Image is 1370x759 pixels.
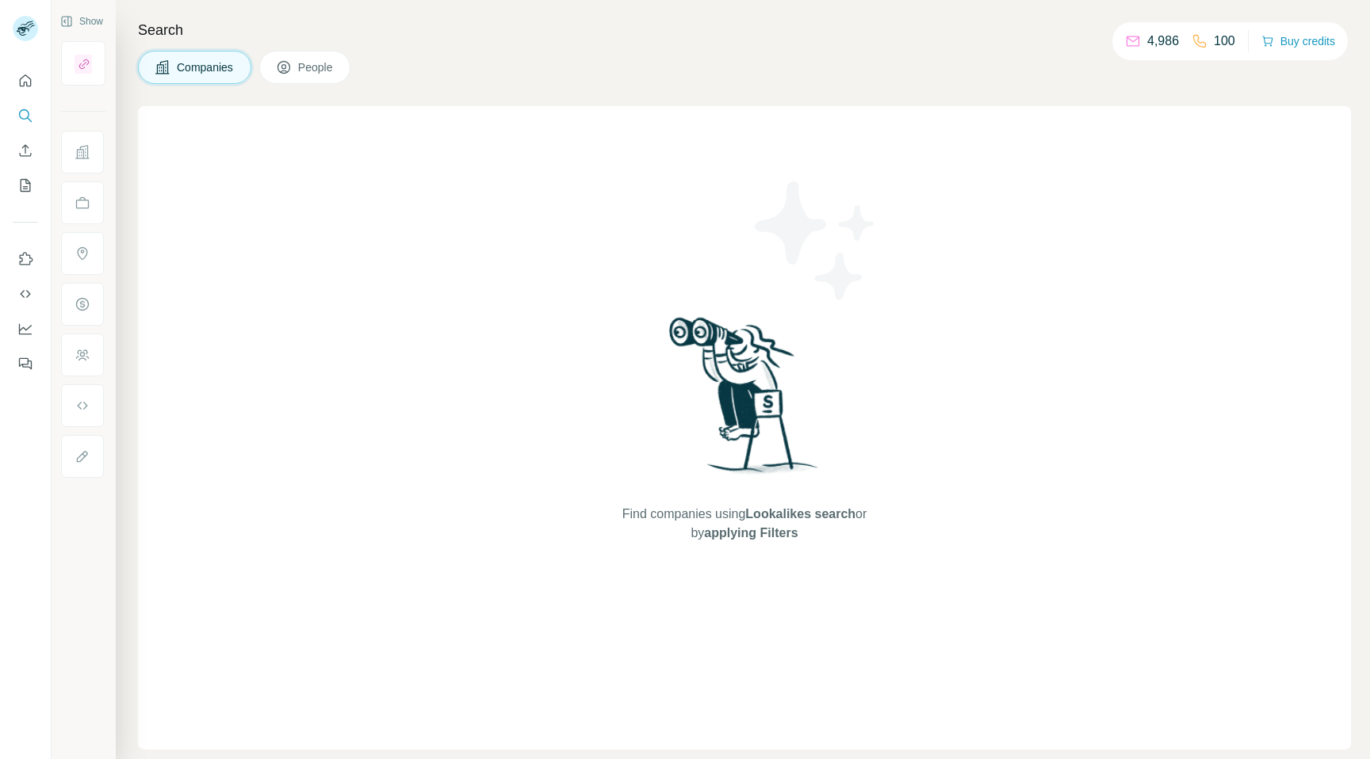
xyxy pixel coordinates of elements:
[1261,30,1335,52] button: Buy credits
[704,526,798,540] span: applying Filters
[177,59,235,75] span: Companies
[13,136,38,165] button: Enrich CSV
[13,245,38,273] button: Use Surfe on LinkedIn
[1214,32,1235,51] p: 100
[618,505,871,543] span: Find companies using or by
[13,101,38,130] button: Search
[138,19,1351,41] h4: Search
[1147,32,1179,51] p: 4,986
[298,59,335,75] span: People
[13,67,38,95] button: Quick start
[13,315,38,343] button: Dashboard
[662,313,827,490] img: Surfe Illustration - Woman searching with binoculars
[13,171,38,200] button: My lists
[49,10,114,33] button: Show
[13,349,38,378] button: Feedback
[744,170,887,312] img: Surfe Illustration - Stars
[13,280,38,308] button: Use Surfe API
[745,507,855,521] span: Lookalikes search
